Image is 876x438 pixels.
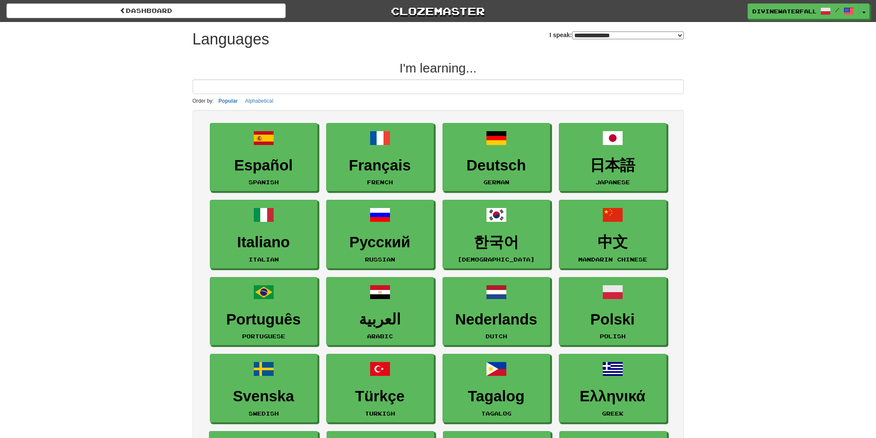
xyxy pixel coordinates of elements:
[835,7,839,13] span: /
[249,410,279,416] small: Swedish
[215,311,313,328] h3: Português
[242,333,285,339] small: Portuguese
[447,311,546,328] h3: Nederlands
[600,333,626,339] small: Polish
[210,277,318,346] a: PortuguêsPortuguese
[365,256,395,262] small: Russian
[326,277,434,346] a: العربيةArabic
[210,200,318,268] a: ItalianoItalian
[216,96,240,106] button: Popular
[443,354,550,422] a: TagalogTagalog
[243,96,276,106] button: Alphabetical
[578,256,647,262] small: Mandarin Chinese
[483,179,509,185] small: German
[215,157,313,174] h3: Español
[564,234,662,251] h3: 中文
[595,179,630,185] small: Japanese
[443,277,550,346] a: NederlandsDutch
[564,157,662,174] h3: 日本語
[210,123,318,192] a: EspañolSpanish
[249,179,279,185] small: Spanish
[564,311,662,328] h3: Polski
[249,256,279,262] small: Italian
[326,123,434,192] a: FrançaisFrench
[331,234,429,251] h3: Русский
[215,388,313,405] h3: Svenska
[193,61,684,75] h2: I'm learning...
[443,123,550,192] a: DeutschGerman
[559,123,667,192] a: 日本語Japanese
[481,410,511,416] small: Tagalog
[564,388,662,405] h3: Ελληνικά
[447,157,546,174] h3: Deutsch
[748,3,859,19] a: DivineWaterfall5352 /
[458,256,535,262] small: [DEMOGRAPHIC_DATA]
[331,157,429,174] h3: Français
[367,179,393,185] small: French
[193,98,214,104] small: Order by:
[572,32,684,39] select: I speak:
[299,3,578,19] a: Clozemaster
[367,333,393,339] small: Arabic
[486,333,507,339] small: Dutch
[210,354,318,422] a: SvenskaSwedish
[193,31,269,48] h1: Languages
[447,234,546,251] h3: 한국어
[331,388,429,405] h3: Türkçe
[326,354,434,422] a: TürkçeTurkish
[752,7,816,15] span: DivineWaterfall5352
[6,3,286,18] a: dashboard
[549,31,683,39] label: I speak:
[326,200,434,268] a: РусскийRussian
[559,277,667,346] a: PolskiPolish
[559,354,667,422] a: ΕλληνικάGreek
[365,410,395,416] small: Turkish
[331,311,429,328] h3: العربية
[447,388,546,405] h3: Tagalog
[559,200,667,268] a: 中文Mandarin Chinese
[443,200,550,268] a: 한국어[DEMOGRAPHIC_DATA]
[215,234,313,251] h3: Italiano
[602,410,623,416] small: Greek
